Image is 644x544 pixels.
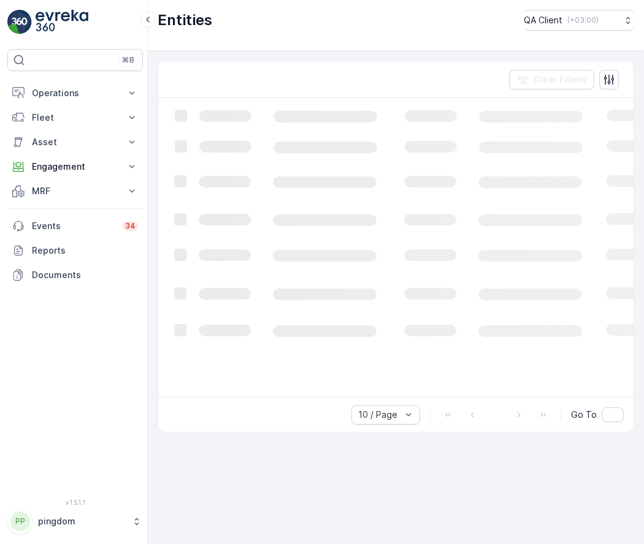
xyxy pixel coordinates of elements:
p: Clear Filters [534,74,587,86]
p: 34 [125,221,136,231]
button: QA Client(+03:00) [524,10,634,31]
button: Fleet [7,105,143,130]
p: Asset [32,136,118,148]
p: pingdom [38,515,126,527]
span: Go To [571,409,597,421]
p: Documents [32,269,138,281]
img: logo [7,10,32,34]
p: QA Client [524,14,562,26]
p: ( +03:00 ) [567,15,599,25]
button: Engagement [7,154,143,179]
span: v 1.51.1 [7,499,143,506]
p: Reports [32,244,138,257]
p: Operations [32,87,118,99]
button: Clear Filters [509,70,594,89]
p: ⌘B [122,55,134,65]
button: Operations [7,81,143,105]
p: Entities [158,10,212,30]
p: Events [32,220,115,232]
a: Reports [7,238,143,263]
button: PPpingdom [7,508,143,534]
p: Engagement [32,161,118,173]
button: MRF [7,179,143,203]
div: PP [10,512,30,531]
img: logo_light-DOdMpM7g.png [36,10,88,34]
p: MRF [32,185,118,197]
a: Documents [7,263,143,287]
button: Asset [7,130,143,154]
p: Fleet [32,111,118,124]
a: Events34 [7,214,143,238]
